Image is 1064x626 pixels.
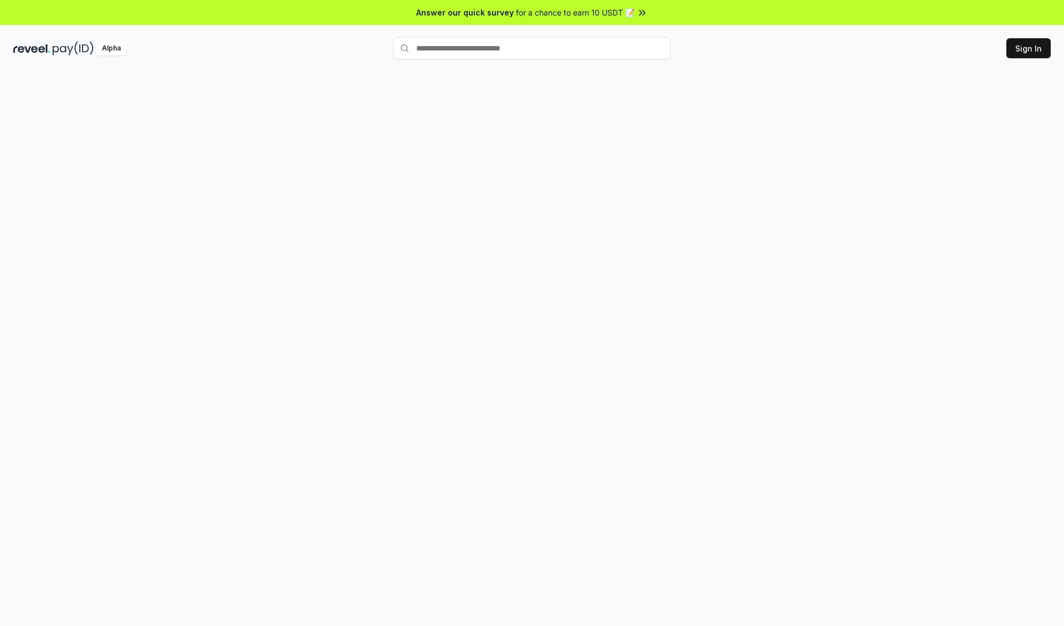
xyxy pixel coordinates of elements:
span: Answer our quick survey [416,7,514,18]
img: reveel_dark [13,42,50,55]
img: pay_id [53,42,94,55]
span: for a chance to earn 10 USDT 📝 [516,7,635,18]
button: Sign In [1006,38,1051,58]
div: Alpha [96,42,127,55]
